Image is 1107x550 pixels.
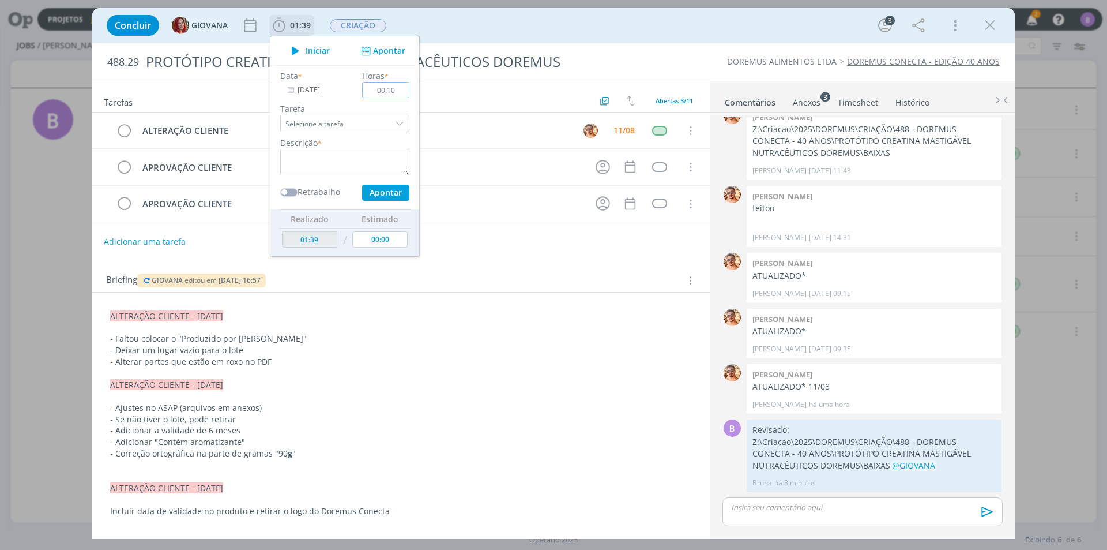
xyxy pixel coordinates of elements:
span: 01:39 [290,20,311,31]
img: V [724,364,741,381]
p: ATUALIZADO* [752,325,996,337]
button: 01:39 [270,16,314,35]
img: V [583,124,598,138]
button: GIOVANA editou em [DATE] 16:57 [142,276,261,285]
a: Comentários [724,92,776,108]
p: Z:\Criacao\2025\DOREMUS\CRIAÇÃO\488 - DOREMUS CONECTA - 40 ANOS\PROTÓTIPO CREATINA MASTIGÁVEL NUT... [752,436,996,472]
span: ALTERAÇÃO CLIENTE - [DATE] [110,482,223,493]
a: Histórico [895,92,930,108]
b: [PERSON_NAME] [752,112,812,122]
button: Concluir [107,15,159,36]
p: Z:\Criacao\2025\DOREMUS\CRIAÇÃO\488 - DOREMUS CONECTA - 40 ANOS\PROTÓTIPO CREATINA MASTIGÁVEL NUT... [752,124,996,159]
p: - Adicionar "Contém aromatizante" [110,436,692,448]
span: Iniciar [306,47,330,55]
span: ALTERAÇÃO CLIENTE - [DATE] [110,379,223,390]
span: [DATE] 09:35 [809,344,851,354]
span: CRIAÇÃO [330,19,386,32]
label: Data [280,70,298,82]
span: ALTERAÇÃO CLIENTE - [DATE] [110,310,223,321]
p: - Correção ortográfica na parte de gramas "90 " [110,448,692,459]
strong: g [288,448,292,459]
img: G [172,17,189,34]
span: 488.29 [107,56,139,69]
label: Descrição [280,137,318,149]
div: B [724,420,741,437]
p: - Ajustes no ASAP (arquivos em anexos) [110,402,692,414]
sup: 3 [820,92,830,102]
p: [PERSON_NAME] [752,233,807,243]
span: há 8 minutos [774,478,816,488]
span: [DATE] 11:43 [809,166,851,176]
div: Anexos [793,97,820,108]
p: - Se não tiver o lote, pode retirar [110,414,692,425]
div: ALTERAÇÃO CLIENTE [137,124,573,138]
div: PROTÓTIPO CREATINA MASTIGÁVEL NUTRACÊUTICOS DOREMUS [141,48,623,76]
a: DOREMUS CONECTA - EDIÇÃO 40 ANOS [847,56,1000,67]
img: V [724,253,741,270]
label: Retrabalho [298,186,340,198]
span: GIOVANA [152,275,183,285]
span: Concluir [115,21,151,30]
button: Adicionar uma tarefa [103,231,186,252]
span: Briefing [106,273,137,288]
p: - Alterar partes que estão em roxo no PDF [110,356,692,368]
p: ATUALIZADO* [752,270,996,282]
label: Tarefa [280,103,409,115]
p: feitoo [752,203,996,214]
div: dialog [92,8,1015,539]
p: Incluir data de validade no produto e retirar o logo do Doremus Conecta [110,506,692,517]
button: Apontar [362,185,409,201]
a: DOREMUS ALIMENTOS LTDA [727,56,837,67]
span: @GIOVANA [892,460,935,471]
button: Iniciar [285,43,330,59]
p: Revisado: [752,424,996,436]
img: V [724,309,741,326]
button: GGIOVANA [172,17,228,34]
p: ATUALIZADO* 11/08 [752,381,996,392]
th: Estimado [349,209,411,228]
p: - Adicionar a validade de 6 meses [110,425,692,436]
span: Abertas 3/11 [656,96,693,105]
td: / [340,229,350,252]
p: - Faltou colocar o "Produzido por [PERSON_NAME]" [110,333,692,345]
button: Apontar [358,45,406,57]
span: Tarefas [104,94,133,108]
th: Realizado [279,209,340,228]
ul: 01:39 [270,36,420,257]
button: 3 [876,16,894,35]
a: Timesheet [837,92,879,108]
p: Fabricação: [DATE] [110,528,692,540]
div: APROVAÇÃO CLIENTE [137,160,585,175]
span: editou em [184,275,217,285]
button: CRIAÇÃO [329,18,387,33]
p: [PERSON_NAME] [752,166,807,176]
img: arrow-down-up.svg [627,96,635,106]
label: Horas [362,70,385,82]
button: V [582,122,599,139]
p: Bruna [752,478,772,488]
div: 11/08 [613,126,635,134]
input: Data [280,82,352,98]
p: [PERSON_NAME] [752,399,807,410]
span: há uma hora [809,399,850,410]
p: [PERSON_NAME] [752,289,807,299]
b: [PERSON_NAME] [752,258,812,268]
span: GIOVANA [191,21,228,29]
img: V [724,186,741,203]
span: [DATE] 14:31 [809,233,851,243]
b: [PERSON_NAME] [752,314,812,324]
b: [PERSON_NAME] [752,369,812,380]
p: [PERSON_NAME] [752,344,807,354]
span: [DATE] 16:57 [219,275,261,285]
p: - Deixar um lugar vazio para o lote [110,345,692,356]
div: APROVAÇÃO CLIENTE [137,197,585,211]
span: [DATE] 09:15 [809,289,851,299]
b: [PERSON_NAME] [752,191,812,201]
div: 3 [885,16,895,25]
